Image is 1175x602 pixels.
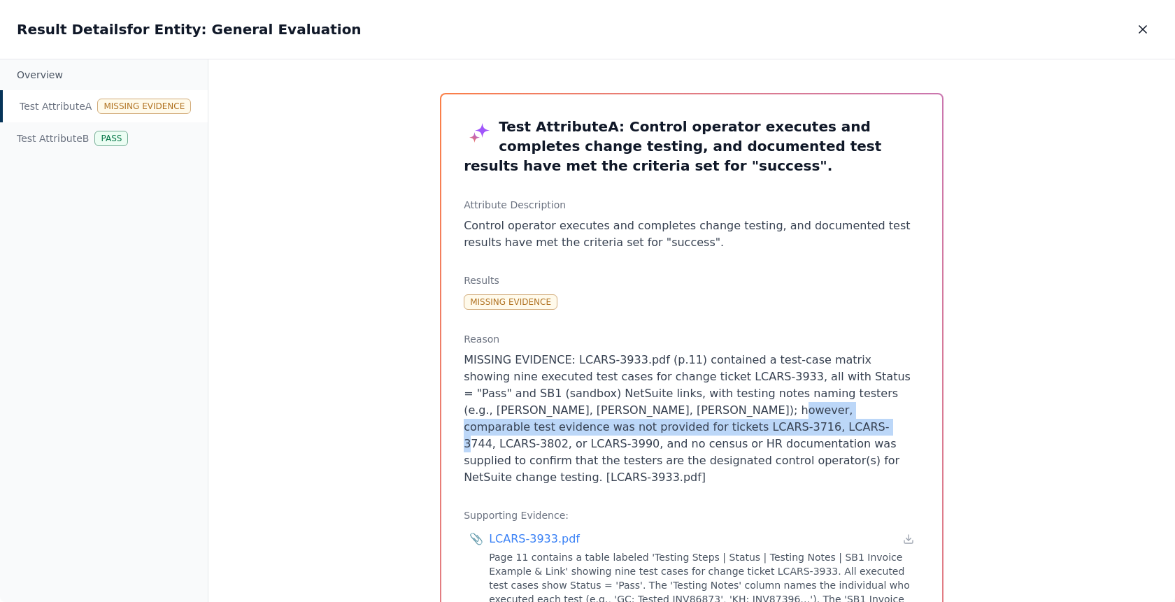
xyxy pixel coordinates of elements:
[464,332,920,346] h3: Reason
[17,20,362,39] h2: Result Details for Entity: General Evaluation
[464,198,920,212] h3: Attribute Description
[903,533,914,545] a: Download file
[94,131,128,146] div: Pass
[97,99,191,114] div: Missing Evidence
[464,273,920,287] h3: Results
[464,217,920,251] p: Control operator executes and completes change testing, and documented test results have met the ...
[464,294,557,310] div: Missing Evidence
[464,352,920,486] p: MISSING EVIDENCE: LCARS-3933.pdf (p.11) contained a test-case matrix showing nine executed test c...
[464,508,920,522] h3: Supporting Evidence:
[464,117,920,175] h3: Test Attribute A : Control operator executes and completes change testing, and documented test re...
[469,531,483,547] span: 📎
[489,531,580,547] div: LCARS-3933.pdf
